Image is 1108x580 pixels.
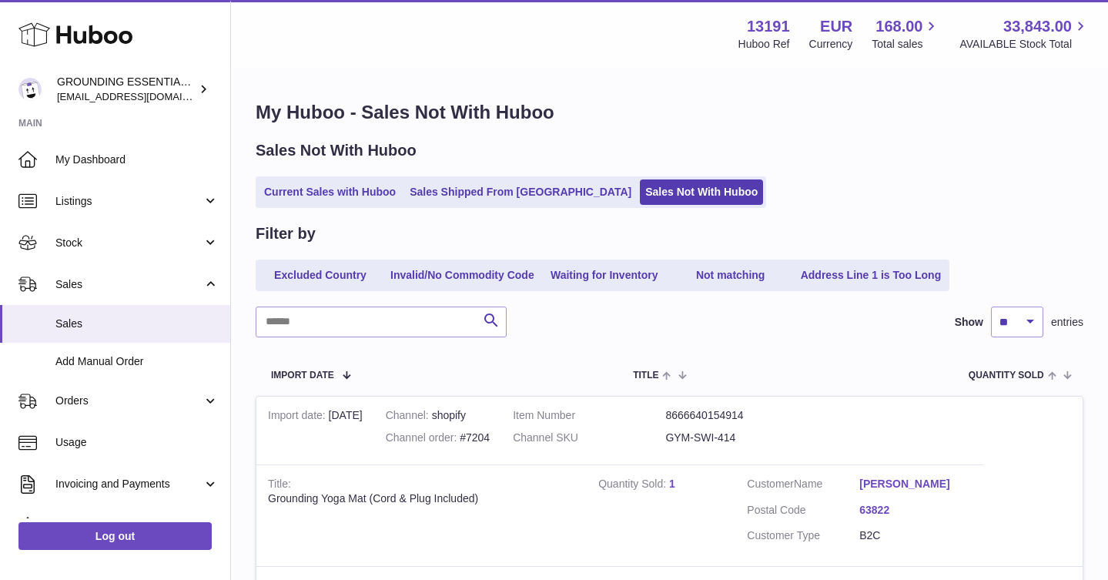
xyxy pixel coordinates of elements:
[513,408,665,423] dt: Item Number
[268,478,291,494] strong: Title
[404,179,637,205] a: Sales Shipped From [GEOGRAPHIC_DATA]
[55,153,219,167] span: My Dashboard
[18,522,212,550] a: Log out
[665,431,818,445] dd: GYM-SWI-414
[795,263,947,288] a: Address Line 1 is Too Long
[18,78,42,101] img: espenwkopperud@gmail.com
[386,409,432,425] strong: Channel
[55,394,203,408] span: Orders
[859,477,972,491] a: [PERSON_NAME]
[259,263,382,288] a: Excluded Country
[386,431,490,445] div: #7204
[959,37,1090,52] span: AVAILABLE Stock Total
[747,478,794,490] span: Customer
[543,263,666,288] a: Waiting for Inventory
[1003,16,1072,37] span: 33,843.00
[271,370,334,381] span: Import date
[55,317,219,331] span: Sales
[809,37,853,52] div: Currency
[57,75,196,104] div: GROUNDING ESSENTIALS INTERNATIONAL SLU
[386,408,490,423] div: shopify
[633,370,658,381] span: Title
[55,354,219,369] span: Add Manual Order
[55,435,219,450] span: Usage
[665,408,818,423] dd: 8666640154914
[256,140,417,161] h2: Sales Not With Huboo
[738,37,790,52] div: Huboo Ref
[256,223,316,244] h2: Filter by
[872,16,940,52] a: 168.00 Total sales
[872,37,940,52] span: Total sales
[386,431,460,448] strong: Channel order
[259,179,401,205] a: Current Sales with Huboo
[747,503,859,521] dt: Postal Code
[875,16,922,37] span: 168.00
[747,16,790,37] strong: 13191
[969,370,1044,381] span: Quantity Sold
[268,409,329,425] strong: Import date
[959,16,1090,52] a: 33,843.00 AVAILABLE Stock Total
[669,478,675,490] a: 1
[859,528,972,543] dd: B2C
[859,503,972,518] a: 63822
[55,236,203,250] span: Stock
[55,477,203,491] span: Invoicing and Payments
[1051,315,1083,330] span: entries
[55,194,203,209] span: Listings
[747,477,859,495] dt: Name
[747,528,859,543] dt: Customer Type
[256,397,374,464] td: [DATE]
[820,16,852,37] strong: EUR
[57,90,226,102] span: [EMAIL_ADDRESS][DOMAIN_NAME]
[669,263,792,288] a: Not matching
[55,277,203,292] span: Sales
[513,431,665,445] dt: Channel SKU
[598,478,669,494] strong: Quantity Sold
[256,100,1083,125] h1: My Huboo - Sales Not With Huboo
[385,263,540,288] a: Invalid/No Commodity Code
[955,315,983,330] label: Show
[640,179,763,205] a: Sales Not With Huboo
[268,491,575,506] div: Grounding Yoga Mat (Cord & Plug Included)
